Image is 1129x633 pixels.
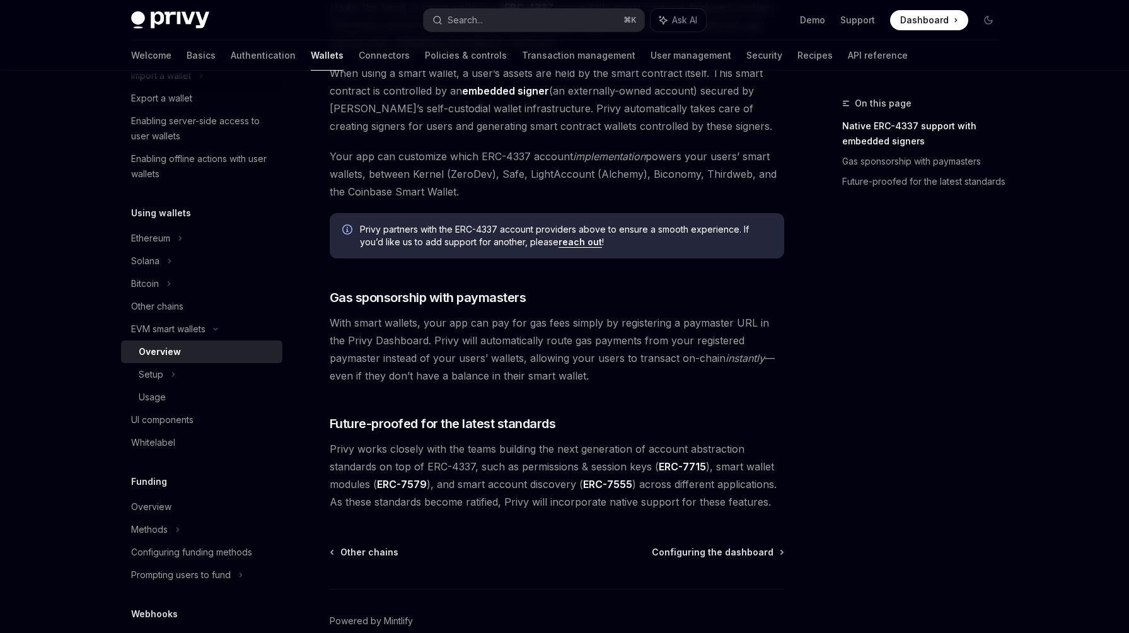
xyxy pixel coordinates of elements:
a: Recipes [797,40,833,71]
div: Search... [448,13,483,28]
a: Connectors [359,40,410,71]
a: Usage [121,386,282,409]
a: ERC-7579 [377,478,427,491]
span: Privy works closely with the teams building the next generation of account abstraction standards ... [330,440,784,511]
a: ERC-7555 [583,478,632,491]
a: Welcome [131,40,171,71]
a: User management [651,40,731,71]
img: dark logo [131,11,209,29]
span: Ask AI [672,14,697,26]
h5: Using wallets [131,206,191,221]
a: Overview [121,496,282,518]
a: Other chains [331,546,398,559]
a: Whitelabel [121,431,282,454]
a: Overview [121,340,282,363]
a: Policies & controls [425,40,507,71]
div: Other chains [131,299,183,314]
span: On this page [855,96,912,111]
a: UI components [121,409,282,431]
div: UI components [131,412,194,427]
div: Enabling server-side access to user wallets [131,113,275,144]
strong: embedded signer [462,84,549,97]
a: Dashboard [890,10,968,30]
button: Toggle dark mode [978,10,999,30]
span: Future-proofed for the latest standards [330,415,556,433]
a: Native ERC-4337 support with embedded signers [842,116,1009,151]
div: Solana [131,253,159,269]
a: Authentication [231,40,296,71]
div: Usage [139,390,166,405]
a: Transaction management [522,40,635,71]
a: ERC-7715 [659,460,706,473]
a: Configuring funding methods [121,541,282,564]
button: Ask AI [651,9,706,32]
span: Privy partners with the ERC-4337 account providers above to ensure a smooth experience. If you’d ... [360,223,772,248]
div: Configuring funding methods [131,545,252,560]
a: Demo [800,14,825,26]
em: implementation [573,150,646,163]
div: Overview [131,499,171,514]
a: Basics [187,40,216,71]
div: Enabling offline actions with user wallets [131,151,275,182]
div: Whitelabel [131,435,175,450]
a: Enabling offline actions with user wallets [121,148,282,185]
div: Setup [139,367,163,382]
a: Configuring the dashboard [652,546,783,559]
div: Export a wallet [131,91,192,106]
a: Other chains [121,295,282,318]
span: Other chains [340,546,398,559]
a: Support [840,14,875,26]
a: Enabling server-side access to user wallets [121,110,282,148]
div: Methods [131,522,168,537]
em: instantly [726,352,765,364]
a: Powered by Mintlify [330,615,413,627]
a: Wallets [311,40,344,71]
a: Gas sponsorship with paymasters [842,151,1009,171]
a: Future-proofed for the latest standards [842,171,1009,192]
span: Configuring the dashboard [652,546,773,559]
div: EVM smart wallets [131,322,206,337]
h5: Funding [131,474,167,489]
div: Bitcoin [131,276,159,291]
button: Search...⌘K [424,9,644,32]
a: Security [746,40,782,71]
span: Your app can customize which ERC-4337 account powers your users’ smart wallets, between Kernel (Z... [330,148,784,200]
span: Gas sponsorship with paymasters [330,289,526,306]
div: Ethereum [131,231,170,246]
a: reach out [559,236,602,248]
span: With smart wallets, your app can pay for gas fees simply by registering a paymaster URL in the Pr... [330,314,784,385]
svg: Info [342,224,355,237]
a: Export a wallet [121,87,282,110]
a: API reference [848,40,908,71]
h5: Webhooks [131,607,178,622]
div: Prompting users to fund [131,567,231,583]
div: Overview [139,344,181,359]
span: ⌘ K [623,15,637,25]
span: Dashboard [900,14,949,26]
span: When using a smart wallet, a user’s assets are held by the smart contract itself. This smart cont... [330,64,784,135]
